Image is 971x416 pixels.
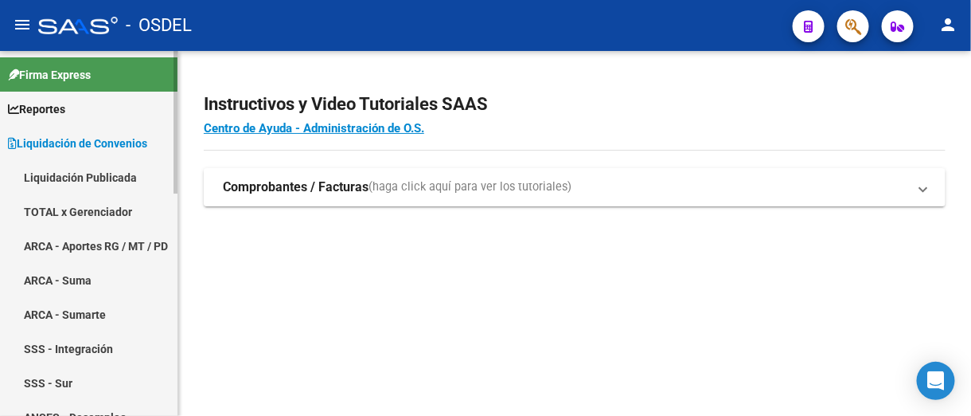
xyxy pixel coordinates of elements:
span: Reportes [8,100,65,118]
h2: Instructivos y Video Tutoriales SAAS [204,89,946,120]
span: Liquidación de Convenios [8,135,147,152]
mat-icon: menu [13,15,32,34]
mat-expansion-panel-header: Comprobantes / Facturas(haga click aquí para ver los tutoriales) [204,168,946,206]
span: (haga click aquí para ver los tutoriales) [369,179,571,196]
strong: Comprobantes / Facturas [223,179,369,196]
span: - OSDEL [126,8,192,43]
mat-icon: person [939,15,958,34]
span: Firma Express [8,66,91,84]
div: Open Intercom Messenger [917,362,955,400]
a: Centro de Ayuda - Administración de O.S. [204,121,424,135]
